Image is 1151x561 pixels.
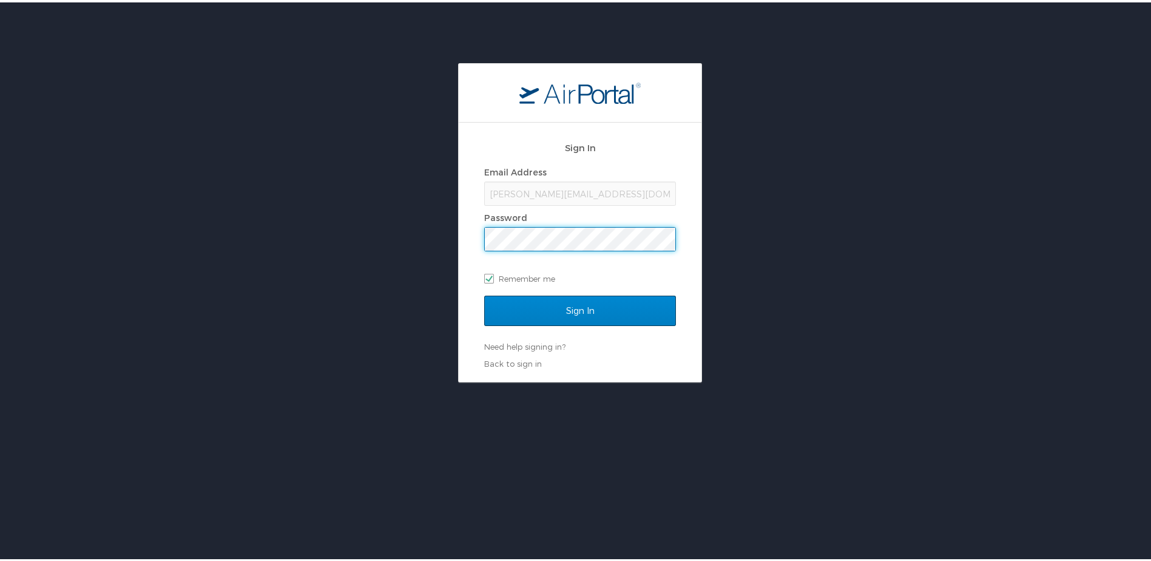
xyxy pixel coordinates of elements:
img: logo [519,80,641,101]
label: Password [484,210,527,220]
label: Email Address [484,165,547,175]
a: Need help signing in? [484,339,565,349]
input: Sign In [484,293,676,324]
a: Back to sign in [484,356,542,366]
h2: Sign In [484,138,676,152]
label: Remember me [484,267,676,285]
